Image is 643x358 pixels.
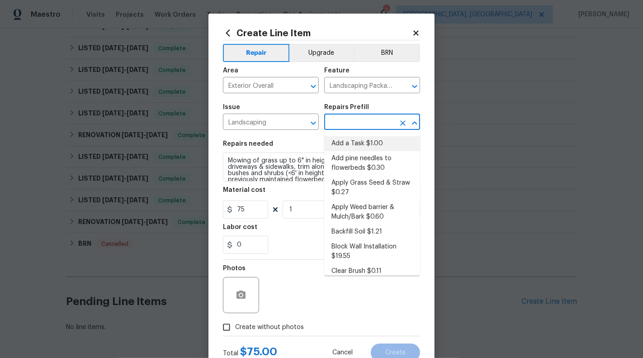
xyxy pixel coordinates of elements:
h5: Photos [223,265,246,272]
button: Repair [223,44,289,62]
li: Block Wall Installation $19.55 [324,239,420,264]
li: Clear Brush $0.11 [324,264,420,279]
span: $ 75.00 [240,346,277,357]
span: Create without photos [235,323,304,332]
button: Clear [397,117,409,129]
li: Backfill Soil $1.21 [324,224,420,239]
h5: Feature [324,67,350,74]
h5: Repairs needed [223,141,273,147]
button: Open [307,117,320,129]
textarea: Mowing of grass up to 6" in height. Mow, edge along driveways & sidewalks, trim along standing st... [223,153,420,181]
button: Open [408,80,421,93]
li: Add a Task $1.00 [324,136,420,151]
button: Close [408,117,421,129]
li: Add pine needles to flowerbeds $0.30 [324,151,420,176]
button: Open [307,80,320,93]
span: Create [385,349,406,356]
h2: Create Line Item [223,28,412,38]
h5: Labor cost [223,224,257,230]
h5: Issue [223,104,240,110]
button: BRN [354,44,420,62]
button: Upgrade [289,44,354,62]
h5: Area [223,67,238,74]
li: Apply Weed barrier & Mulch/Bark $0.60 [324,200,420,224]
li: Apply Grass Seed & Straw $0.27 [324,176,420,200]
h5: Material cost [223,187,265,193]
h5: Repairs Prefill [324,104,369,110]
div: Total [223,347,277,358]
span: Cancel [332,349,353,356]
